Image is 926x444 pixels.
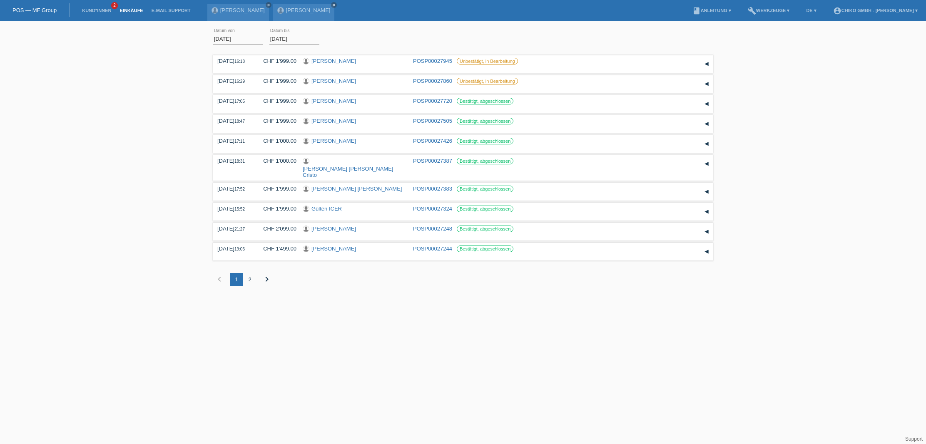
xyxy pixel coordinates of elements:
[311,186,402,192] a: [PERSON_NAME] [PERSON_NAME]
[833,7,841,15] i: account_circle
[700,186,713,198] div: auf-/zuklappen
[217,78,251,84] div: [DATE]
[457,226,513,232] label: Bestätigt, abgeschlossen
[257,98,296,104] div: CHF 1'999.00
[331,2,337,8] a: close
[234,159,245,164] span: 18:31
[700,78,713,90] div: auf-/zuklappen
[311,58,356,64] a: [PERSON_NAME]
[457,158,513,164] label: Bestätigt, abgeschlossen
[217,58,251,64] div: [DATE]
[457,58,518,64] label: Unbestätigt, in Bearbeitung
[234,187,245,191] span: 17:52
[457,98,513,104] label: Bestätigt, abgeschlossen
[829,8,922,13] a: account_circleChiko GmbH - [PERSON_NAME] ▾
[413,186,452,192] a: POSP00027383
[257,226,296,232] div: CHF 2'099.00
[700,98,713,110] div: auf-/zuklappen
[457,206,513,212] label: Bestätigt, abgeschlossen
[311,206,342,212] a: Gülten ICER
[257,58,296,64] div: CHF 1'999.00
[311,98,356,104] a: [PERSON_NAME]
[802,8,820,13] a: DE ▾
[413,158,452,164] a: POSP00027387
[234,59,245,64] span: 16:18
[692,7,701,15] i: book
[147,8,195,13] a: E-Mail Support
[413,58,452,64] a: POSP00027945
[217,98,251,104] div: [DATE]
[457,78,518,84] label: Unbestätigt, in Bearbeitung
[413,78,452,84] a: POSP00027860
[257,206,296,212] div: CHF 1'999.00
[286,7,331,13] a: [PERSON_NAME]
[457,246,513,252] label: Bestätigt, abgeschlossen
[311,226,356,232] a: [PERSON_NAME]
[243,273,256,286] div: 2
[234,139,245,144] span: 17:11
[234,99,245,104] span: 17:05
[115,8,147,13] a: Einkäufe
[457,138,513,144] label: Bestätigt, abgeschlossen
[78,8,115,13] a: Kund*innen
[744,8,794,13] a: buildWerkzeuge ▾
[217,226,251,232] div: [DATE]
[234,79,245,84] span: 16:29
[700,158,713,170] div: auf-/zuklappen
[311,246,356,252] a: [PERSON_NAME]
[700,206,713,218] div: auf-/zuklappen
[332,3,336,7] i: close
[700,118,713,130] div: auf-/zuklappen
[220,7,265,13] a: [PERSON_NAME]
[457,118,513,124] label: Bestätigt, abgeschlossen
[217,206,251,212] div: [DATE]
[266,2,271,8] a: close
[311,78,356,84] a: [PERSON_NAME]
[234,207,245,211] span: 15:52
[257,158,296,164] div: CHF 1'000.00
[303,166,393,178] a: [PERSON_NAME] [PERSON_NAME] Cristo
[311,118,356,124] a: [PERSON_NAME]
[217,118,251,124] div: [DATE]
[413,118,452,124] a: POSP00027505
[234,247,245,251] span: 19:06
[266,3,271,7] i: close
[262,274,272,284] i: chevron_right
[217,138,251,144] div: [DATE]
[257,118,296,124] div: CHF 1'999.00
[700,226,713,238] div: auf-/zuklappen
[905,436,923,442] a: Support
[217,186,251,192] div: [DATE]
[413,98,452,104] a: POSP00027720
[234,227,245,231] span: 21:27
[700,58,713,70] div: auf-/zuklappen
[257,246,296,252] div: CHF 1'499.00
[111,2,118,9] span: 2
[413,226,452,232] a: POSP00027248
[413,138,452,144] a: POSP00027426
[700,246,713,258] div: auf-/zuklappen
[311,138,356,144] a: [PERSON_NAME]
[217,158,251,164] div: [DATE]
[234,119,245,124] span: 18:47
[217,246,251,252] div: [DATE]
[12,7,57,13] a: POS — MF Group
[230,273,243,286] div: 1
[688,8,735,13] a: bookAnleitung ▾
[413,246,452,252] a: POSP00027244
[748,7,756,15] i: build
[257,78,296,84] div: CHF 1'999.00
[700,138,713,150] div: auf-/zuklappen
[457,186,513,192] label: Bestätigt, abgeschlossen
[413,206,452,212] a: POSP00027324
[257,186,296,192] div: CHF 1'999.00
[214,274,224,284] i: chevron_left
[257,138,296,144] div: CHF 1'000.00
